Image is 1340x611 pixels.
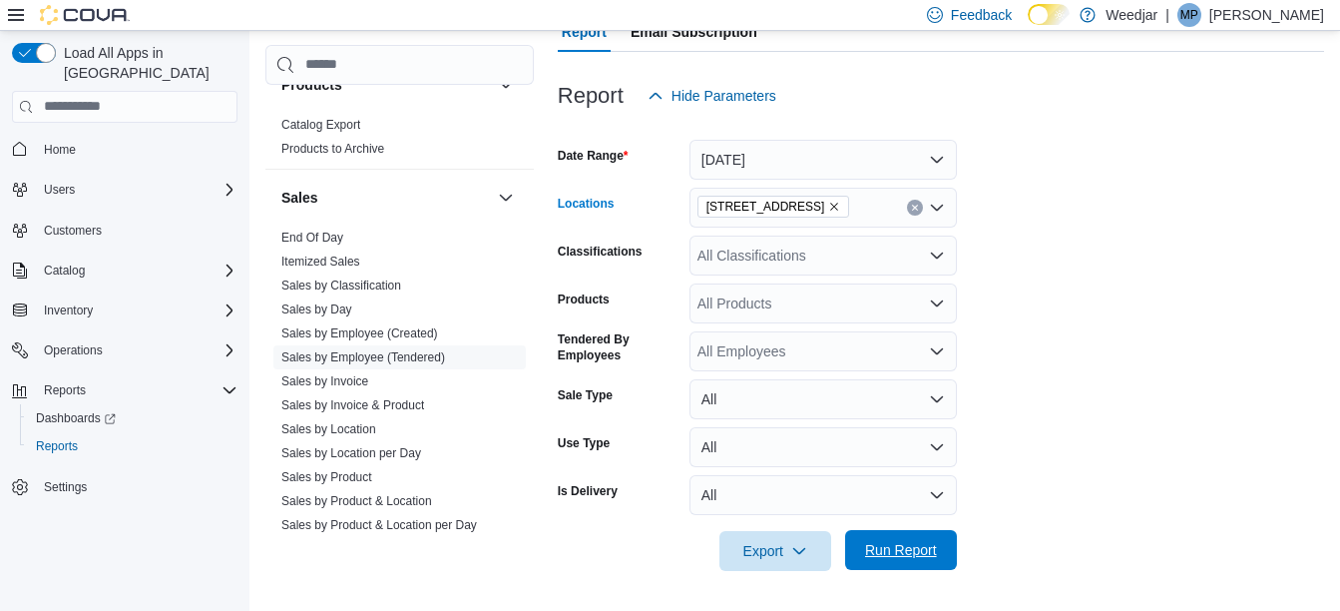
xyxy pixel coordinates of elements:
label: Classifications [558,244,643,260]
span: Catalog Export [281,117,360,133]
span: Reports [36,438,78,454]
a: Settings [36,475,95,499]
a: Sales by Employee (Tendered) [281,350,445,364]
span: Customers [36,218,237,243]
span: Users [36,178,237,202]
a: Sales by Location per Day [281,446,421,460]
button: Remove 809 Yonge St from selection in this group [828,201,840,213]
span: End Of Day [281,230,343,246]
span: Reports [36,378,237,402]
h3: Products [281,75,342,95]
button: Sales [281,188,490,208]
span: 809 Yonge St [697,196,850,218]
a: Products to Archive [281,142,384,156]
input: Dark Mode [1028,4,1070,25]
label: Is Delivery [558,483,618,499]
button: Customers [4,216,245,245]
a: End Of Day [281,231,343,245]
span: [STREET_ADDRESS] [706,197,825,217]
span: Reports [28,434,237,458]
span: Operations [44,342,103,358]
a: Itemized Sales [281,255,360,269]
a: Dashboards [20,404,245,432]
button: Operations [36,338,111,362]
button: Products [494,73,518,97]
span: Sales by Product per Day [281,541,417,557]
span: Dark Mode [1028,25,1029,26]
span: Sales by Product & Location per Day [281,517,477,533]
nav: Complex example [12,127,237,554]
img: Cova [40,5,130,25]
span: Customers [44,223,102,239]
span: Home [36,137,237,162]
span: MP [1180,3,1198,27]
a: Sales by Product per Day [281,542,417,556]
a: Reports [28,434,86,458]
a: Sales by Invoice & Product [281,398,424,412]
span: Load All Apps in [GEOGRAPHIC_DATA] [56,43,237,83]
a: Customers [36,219,110,243]
span: Export [731,531,819,571]
span: Operations [36,338,237,362]
button: Export [719,531,831,571]
span: Dashboards [36,410,116,426]
button: Open list of options [929,343,945,359]
h3: Sales [281,188,318,208]
button: Open list of options [929,296,945,311]
span: Users [44,182,75,198]
p: | [1165,3,1169,27]
label: Use Type [558,435,610,451]
div: Sales [265,226,534,569]
button: Open list of options [929,200,945,216]
span: Sales by Invoice & Product [281,397,424,413]
button: All [689,475,957,515]
label: Products [558,292,610,307]
label: Tendered By Employees [558,331,681,363]
a: Catalog Export [281,118,360,132]
a: Sales by Location [281,422,376,436]
p: [PERSON_NAME] [1209,3,1324,27]
button: Catalog [4,257,245,285]
span: Sales by Day [281,302,352,317]
button: Inventory [4,297,245,324]
span: Inventory [44,303,93,318]
span: Catalog [44,263,85,279]
span: Sales by Invoice [281,373,368,389]
a: Sales by Employee (Created) [281,326,438,340]
span: Report [562,12,607,52]
button: All [689,379,957,419]
span: Settings [44,479,87,495]
a: Sales by Product [281,470,372,484]
span: Itemized Sales [281,254,360,270]
span: Sales by Location per Day [281,445,421,461]
button: Products [281,75,490,95]
button: Reports [4,376,245,404]
div: Products [265,113,534,169]
button: All [689,427,957,467]
span: Hide Parameters [671,86,776,106]
a: Sales by Classification [281,279,401,293]
span: Home [44,142,76,158]
a: Sales by Product & Location per Day [281,518,477,532]
span: Settings [36,474,237,499]
a: Sales by Day [281,303,352,316]
p: Weedjar [1106,3,1157,27]
button: Sales [494,186,518,210]
button: Reports [36,378,94,402]
a: Dashboards [28,406,124,430]
span: Inventory [36,299,237,322]
span: Run Report [865,540,937,560]
span: Reports [44,382,86,398]
span: Sales by Classification [281,278,401,294]
button: Users [4,176,245,204]
span: Catalog [36,259,237,283]
span: Products to Archive [281,141,384,157]
span: Feedback [951,5,1012,25]
button: Users [36,178,83,202]
label: Date Range [558,148,629,164]
span: Sales by Employee (Tendered) [281,349,445,365]
button: Reports [20,432,245,460]
button: Operations [4,336,245,364]
span: Email Subscription [631,12,757,52]
button: Hide Parameters [640,76,784,116]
